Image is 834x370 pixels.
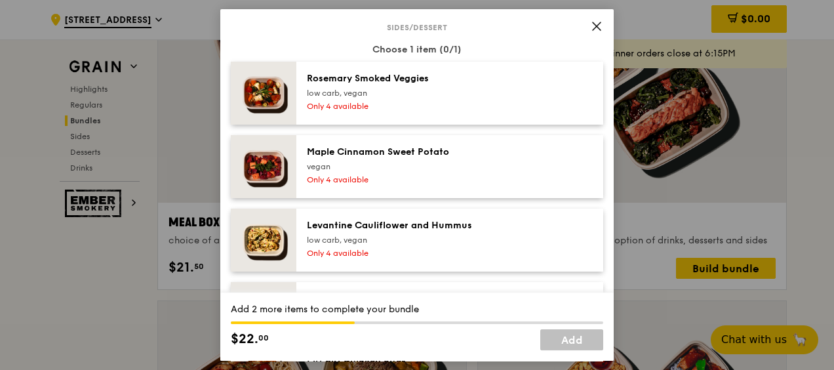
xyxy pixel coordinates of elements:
div: Only 4 available [307,175,542,185]
span: $22. [231,329,258,349]
div: Levantine Cauliflower and Hummus [307,219,542,232]
div: Only 4 available [307,248,542,258]
img: daily_normal_Thyme-Rosemary-Zucchini-HORZ.jpg [231,62,296,125]
a: Add [540,329,603,350]
div: Add 2 more items to complete your bundle [231,303,603,316]
img: daily_normal_Levantine_Cauliflower_and_Hummus__Horizontal_.jpg [231,209,296,272]
img: daily_normal_Maple_Cinnamon_Sweet_Potato__Horizontal_.jpg [231,135,296,198]
div: Rosemary Smoked Veggies [307,72,542,85]
div: low carb, vegan [307,88,542,98]
img: daily_normal_Grilled-Forest-Mushroom-Salad-HORZ.jpg [231,282,296,332]
div: Maple Cinnamon Sweet Potato [307,146,542,159]
div: Choose 1 item (0/1) [231,43,603,56]
div: Only 4 available [307,101,542,112]
span: 00 [258,333,269,343]
div: vegan [307,161,542,172]
div: low carb, vegan [307,235,542,245]
span: Sides/dessert [382,22,452,33]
